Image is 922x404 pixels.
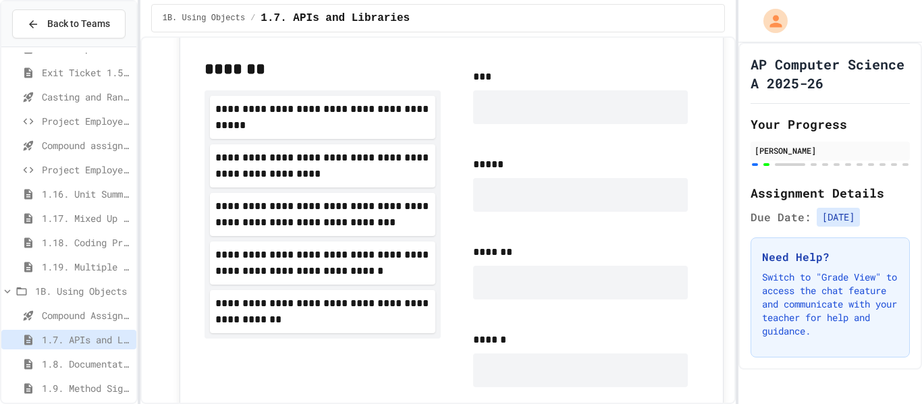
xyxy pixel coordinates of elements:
[42,357,131,371] span: 1.8. Documentation with Comments and Preconditions
[12,9,126,38] button: Back to Teams
[762,270,898,338] p: Switch to "Grade View" to access the chat feature and communicate with your teacher for help and ...
[42,114,131,128] span: Project EmployeePay
[762,249,898,265] h3: Need Help?
[42,333,131,347] span: 1.7. APIs and Libraries
[42,65,131,80] span: Exit Ticket 1.5-1.6
[47,17,110,31] span: Back to Teams
[751,115,910,134] h2: Your Progress
[42,235,131,250] span: 1.18. Coding Practice 1a (1.1-1.6)
[751,55,910,92] h1: AP Computer Science A 2025-26
[42,260,131,274] span: 1.19. Multiple Choice Exercises for Unit 1a (1.1-1.6)
[42,138,131,152] span: Compound assignment operators - Quiz
[755,144,906,156] div: [PERSON_NAME]
[163,13,245,24] span: 1B. Using Objects
[42,381,131,395] span: 1.9. Method Signatures
[751,183,910,202] h2: Assignment Details
[42,163,131,177] span: Project EmployeePay (File Input)
[751,209,811,225] span: Due Date:
[250,13,255,24] span: /
[817,208,860,227] span: [DATE]
[261,10,410,26] span: 1.7. APIs and Libraries
[35,284,131,298] span: 1B. Using Objects
[42,90,131,104] span: Casting and Ranges of variables - Quiz
[42,211,131,225] span: 1.17. Mixed Up Code Practice 1.1-1.6
[749,5,791,36] div: My Account
[42,187,131,201] span: 1.16. Unit Summary 1a (1.1-1.6)
[42,308,131,322] span: Compound Assignment Operators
